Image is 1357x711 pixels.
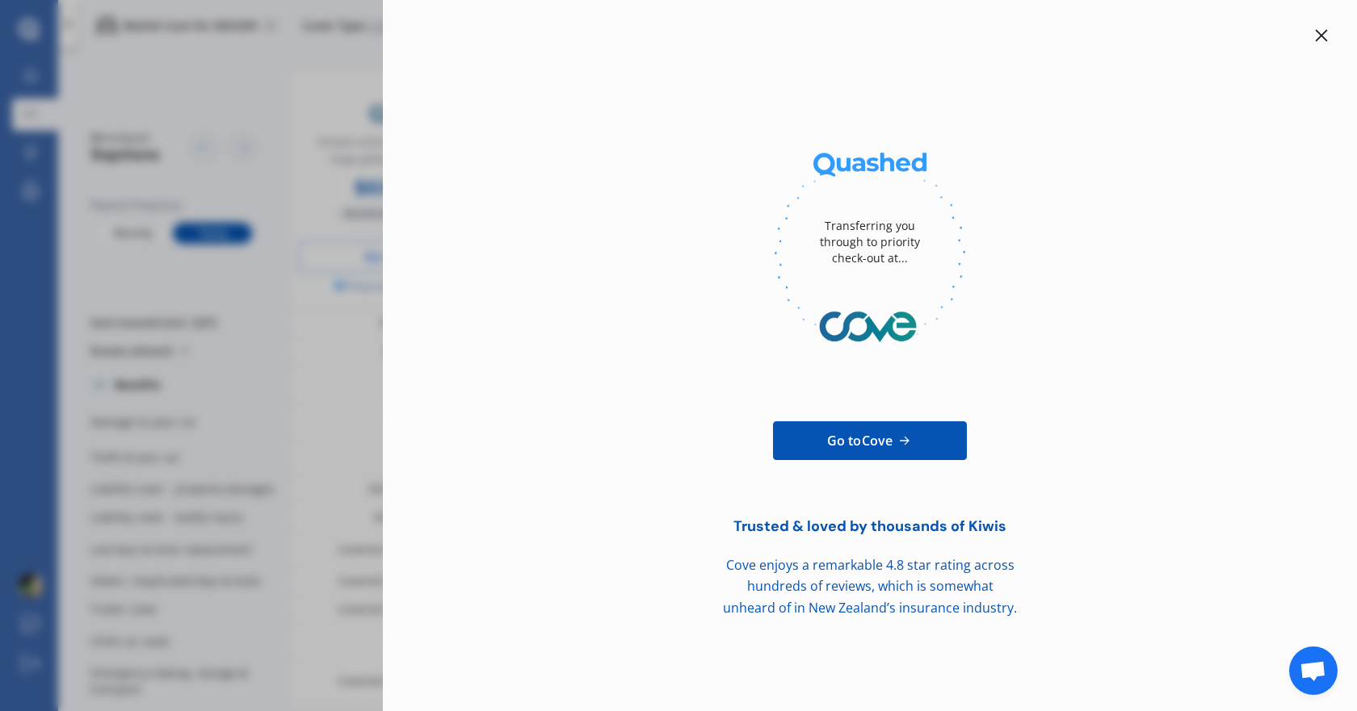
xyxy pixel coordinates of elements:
[773,421,967,460] a: Go toCove
[827,431,893,450] span: Go to Cove
[774,291,966,363] img: Cove.webp
[692,554,1048,619] div: Cove enjoys a remarkable 4.8 star rating across hundreds of reviews, which is somewhat unheard of...
[1289,646,1338,695] a: Open chat
[692,518,1048,535] div: Trusted & loved by thousands of Kiwis
[805,194,935,291] div: Transferring you through to priority check-out at...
